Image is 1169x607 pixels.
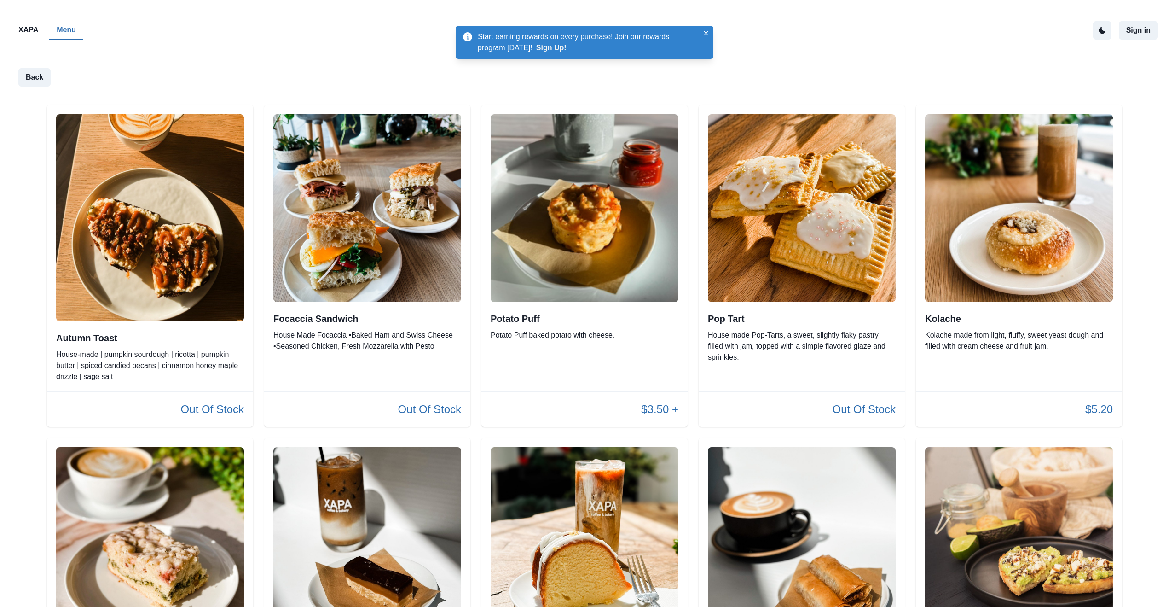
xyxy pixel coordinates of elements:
img: original.jpeg [708,114,896,302]
p: $3.50 + [641,401,678,418]
img: original.jpeg [56,114,244,321]
p: Out Of Stock [833,401,896,418]
button: Close [700,28,712,39]
button: Back [18,68,51,87]
h2: Kolache [925,313,1113,324]
p: House-made | pumpkin sourdough | ricotta | pumpkin butter | spiced candied pecans | cinnamon hone... [56,349,244,382]
p: Out Of Stock [181,401,244,418]
button: Sign Up! [536,44,567,52]
div: KolacheKolache made from light, fluffy, sweet yeast dough and filled with cream cheese and fruit ... [916,105,1122,427]
p: XAPA [18,24,38,35]
button: Sign in [1119,21,1158,40]
h2: Autumn Toast [56,333,244,344]
img: original.jpeg [491,114,678,302]
h2: Potato Puff [491,313,678,324]
img: original.jpeg [925,114,1113,302]
button: active dark theme mode [1093,21,1111,40]
p: $5.20 [1085,401,1113,418]
p: Menu [57,24,76,35]
p: Kolache made from light, fluffy, sweet yeast dough and filled with cream cheese and fruit jam. [925,330,1113,352]
p: House Made Focaccia •Baked Ham and Swiss Cheese •Seasoned Chicken, Fresh Mozzarella with Pesto [273,330,461,352]
p: Out Of Stock [398,401,461,418]
h2: Focaccia Sandwich [273,313,461,324]
p: Potato Puff baked potato with cheese. [491,330,678,341]
div: Potato PuffPotato Puff baked potato with cheese.$3.50 + [481,105,688,427]
div: Autumn ToastHouse-made | pumpkin sourdough | ricotta | pumpkin butter | spiced candied pecans | c... [47,105,253,427]
h2: Pop Tart [708,313,896,324]
div: Focaccia SandwichHouse Made Focaccia •Baked Ham and Swiss Cheese •Seasoned Chicken, Fresh Mozzare... [264,105,470,427]
div: Pop TartHouse made Pop-Tarts, a sweet, slightly flaky pastry filled with jam, topped with a simpl... [699,105,905,427]
p: Start earning rewards on every purchase! Join our rewards program [DATE]! [478,31,699,53]
p: House made Pop-Tarts, a sweet, slightly flaky pastry filled with jam, topped with a simple flavor... [708,330,896,363]
img: original.jpeg [273,114,461,302]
